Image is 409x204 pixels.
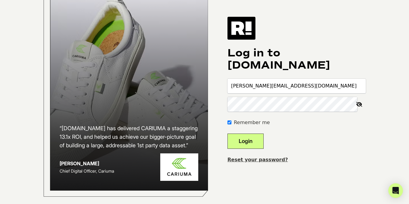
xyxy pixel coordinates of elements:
[227,157,288,163] a: Reset your password?
[160,153,198,181] img: Cariuma
[227,47,366,71] h1: Log in to [DOMAIN_NAME]
[227,17,255,39] img: Retention.com
[60,160,99,166] strong: [PERSON_NAME]
[388,183,403,198] div: Open Intercom Messenger
[234,119,270,126] label: Remember me
[227,79,366,93] input: Email
[60,168,114,174] span: Chief Digital Officer, Cariuma
[60,124,198,150] h2: “[DOMAIN_NAME] has delivered CARIUMA a staggering 13.1x ROI, and helped us achieve our bigger-pic...
[227,134,264,149] button: Login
